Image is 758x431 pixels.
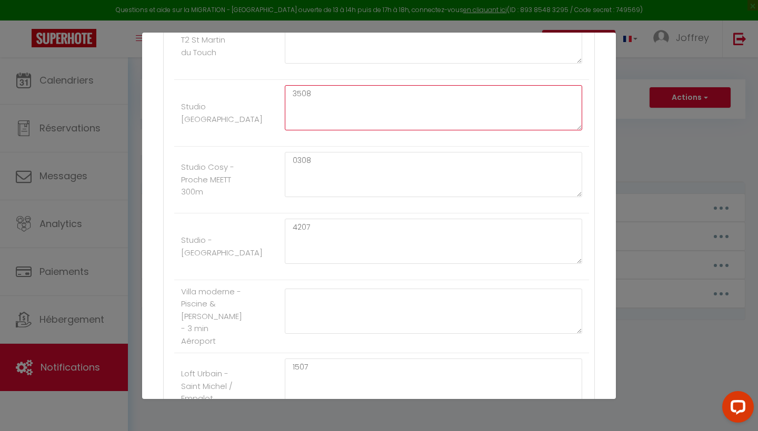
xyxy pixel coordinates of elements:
[181,285,242,347] label: Villa moderne - Piscine & [PERSON_NAME] - 3 min Aéroport
[181,367,236,405] label: Loft Urbain - Saint Michel / Empalot
[181,100,263,125] label: Studio [GEOGRAPHIC_DATA]
[181,234,263,259] label: Studio - [GEOGRAPHIC_DATA]
[714,387,758,431] iframe: LiveChat chat widget
[181,161,236,198] label: Studio Cosy - Proche MEETT 300m
[181,34,236,58] label: T2 St Martin du Touch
